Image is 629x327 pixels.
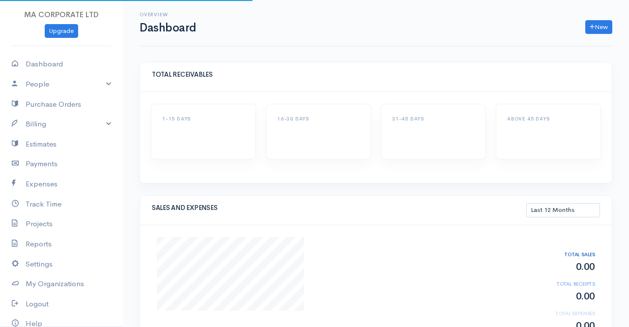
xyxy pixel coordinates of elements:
h6: TOTAL EXPENSES [530,311,595,316]
h2: 0.00 [530,291,595,302]
h6: 16-30 DAYS [277,116,360,121]
h6: Overview [140,12,196,17]
a: New [585,20,612,34]
h5: TOTAL RECEIVABLES [152,71,600,78]
span: MA CORPORATE LTD [24,10,99,19]
h6: 1-15 DAYS [162,116,245,121]
h1: Dashboard [140,22,196,34]
h6: TOTAL SALES [530,252,595,257]
h2: 0.00 [530,262,595,272]
h5: SALES AND EXPENSES [152,205,526,211]
h6: 31-45 DAYS [392,116,475,121]
h6: ABOVE 45 DAYS [507,116,590,121]
h6: TOTAL RECEIPTS [530,281,595,287]
a: Upgrade [45,24,78,38]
